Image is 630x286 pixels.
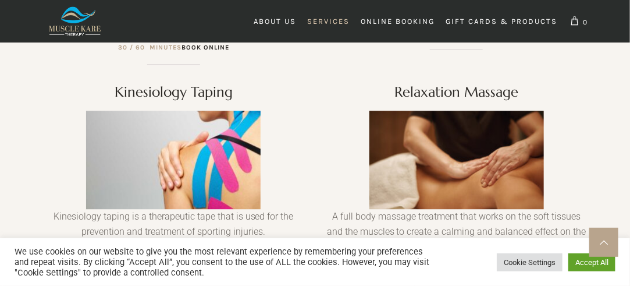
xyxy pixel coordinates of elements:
a: Kinesiology Taping [115,83,233,101]
a: Relaxation Massage [394,83,518,101]
span: Gift Cards & Products [446,17,558,26]
a: Gift Cards & Products [441,10,563,33]
a: Accept All [568,253,615,271]
span: About Us [254,17,297,26]
span: 30 / 60 minutes [118,44,229,51]
a: Services [302,10,355,33]
a: About Us [249,10,302,33]
img: Kinesiology-taping-1-300x169.jpg [86,111,261,209]
p: Kinesiology taping is a therapeutic tape that is used for the prevention and treatment of sportin... [41,209,305,251]
div: We use cookies on our website to give you the most relevant experience by remembering your prefer... [15,246,435,278]
span: Online Booking [361,17,435,26]
img: relaxation-massage-1-300x169.jpg [369,111,544,209]
a: BOOK ONLINE [181,44,229,51]
span: Services [308,17,350,26]
a: Cookie Settings [497,253,563,271]
span: A full body massage treatment that works on the soft tissues and the muscles to create a calming ... [327,211,586,267]
a: Online Booking [356,10,440,33]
